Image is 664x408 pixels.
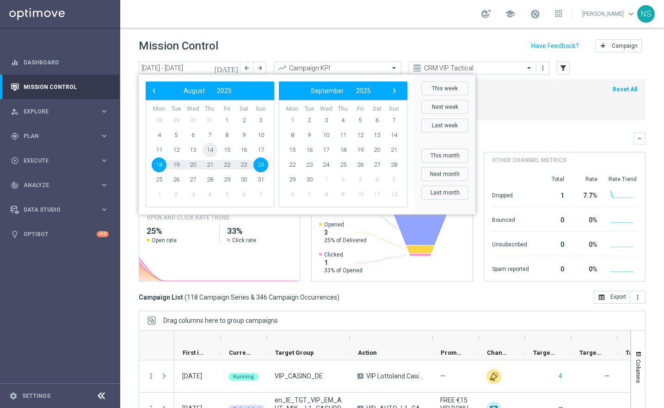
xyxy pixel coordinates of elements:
span: 11 [152,143,166,157]
span: 19 [169,157,184,172]
div: 0 [540,212,564,226]
h2: 33% [227,226,292,237]
div: Unsubscribed [492,236,529,251]
span: 29 [220,172,234,187]
i: keyboard_arrow_right [100,181,109,189]
span: 26 [353,157,368,172]
span: 3 [324,228,367,237]
i: [DATE] [214,64,239,72]
h3: Campaign List [139,293,339,301]
span: Channel [487,349,509,356]
span: 15 [285,143,300,157]
span: 29 [169,113,184,128]
th: weekday [284,105,301,113]
span: 4 [336,113,350,128]
th: weekday [318,105,335,113]
i: gps_fixed [11,132,19,140]
button: 2025 [211,85,238,97]
div: 0 [540,261,564,276]
i: arrow_back [244,65,250,71]
span: 4 [203,187,217,202]
span: 10 [353,187,368,202]
div: Bounced [492,212,529,226]
img: Other [486,369,501,384]
th: weekday [252,105,269,113]
div: 0% [575,236,597,251]
div: +10 [97,231,109,237]
button: equalizer Dashboard [10,59,109,66]
span: Plan [24,133,100,139]
button: 4 [558,370,563,382]
span: 30 [302,172,317,187]
span: 18 [152,157,166,172]
span: 7 [302,187,317,202]
span: A [357,373,363,379]
button: Last month [421,186,468,200]
i: track_changes [11,181,19,189]
span: 31 [253,172,268,187]
span: 4 [152,128,166,143]
span: 2 [169,187,184,202]
button: Next week [421,100,468,114]
div: 7.7% [575,187,597,202]
th: weekday [351,105,369,113]
span: 1 [285,113,300,128]
span: 7 [253,187,268,202]
span: 12 [387,187,401,202]
h2: 25% [147,226,212,237]
span: 10 [319,128,333,143]
div: Row Groups [163,317,278,324]
th: weekday [301,105,318,113]
span: August [184,87,205,94]
i: trending_up [277,63,287,73]
span: 5 [169,128,184,143]
div: Execute [11,157,100,165]
span: 23 [302,157,317,172]
div: 0 [540,236,564,251]
div: Data Studio [11,206,100,214]
i: settings [9,392,18,400]
span: 11 [369,187,384,202]
span: ( [184,293,187,301]
button: arrow_forward [253,62,266,75]
div: Explore [11,107,100,116]
button: open_in_browser Export [594,291,630,304]
span: 7 [387,113,401,128]
span: 1 [152,187,166,202]
div: Dashboard [11,50,109,75]
bs-datepicker-navigation-view: ​ ​ ​ [281,85,400,97]
span: VIP_CASINO_DE [275,372,323,380]
th: weekday [385,105,402,113]
button: add Campaign [595,39,642,52]
div: 18 Aug 2025, Monday [182,372,202,380]
span: 12 [169,143,184,157]
span: 8 [220,128,234,143]
div: Optibot [11,222,109,246]
span: Columns [635,359,642,383]
span: 1 [319,172,333,187]
button: August [178,85,211,97]
span: 2 [336,172,350,187]
i: add [599,42,607,50]
button: Data Studio keyboard_arrow_right [10,206,109,213]
div: Total [540,176,564,183]
button: keyboard_arrow_down [633,132,646,144]
th: weekday [235,105,252,113]
span: 1 [324,258,363,267]
span: Targeted Customers [533,349,555,356]
span: 24 [253,157,268,172]
span: 6 [185,128,200,143]
button: filter_alt [557,62,570,75]
span: 13 [185,143,200,157]
button: lightbulb Optibot +10 [10,231,109,238]
span: 3 [185,187,200,202]
button: 2025 [350,85,377,97]
span: 29 [285,172,300,187]
input: Have Feedback? [531,43,579,49]
i: lightbulb [11,230,19,239]
th: weekday [168,105,185,113]
th: weekday [218,105,235,113]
